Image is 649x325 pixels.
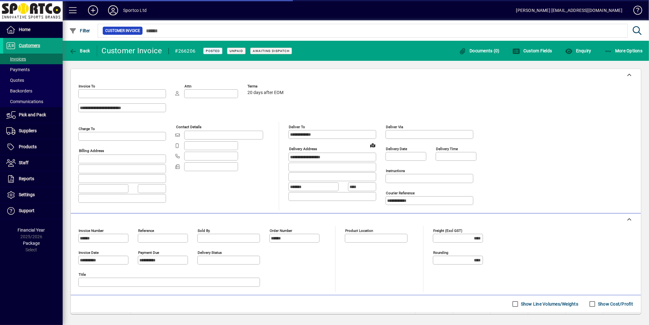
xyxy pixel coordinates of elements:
[436,147,458,151] mat-label: Delivery time
[3,187,63,203] a: Settings
[3,155,63,171] a: Staff
[69,28,90,33] span: Filter
[386,169,405,173] mat-label: Instructions
[198,250,222,255] mat-label: Delivery status
[433,250,448,255] mat-label: Rounding
[3,86,63,96] a: Backorders
[63,45,97,56] app-page-header-button: Back
[19,192,35,197] span: Settings
[597,301,633,307] label: Show Cost/Profit
[105,28,140,34] span: Customer Invoice
[565,48,591,53] span: Enquiry
[511,45,554,56] button: Custom Fields
[69,48,90,53] span: Back
[6,99,43,104] span: Communications
[79,272,86,277] mat-label: Title
[3,123,63,139] a: Suppliers
[175,46,196,56] div: #266206
[629,1,641,22] a: Knowledge Base
[230,49,243,53] span: Unpaid
[3,96,63,107] a: Communications
[68,45,92,56] button: Back
[3,107,63,123] a: Pick and Pack
[79,84,95,88] mat-label: Invoice To
[386,191,415,195] mat-label: Courier Reference
[516,5,622,15] div: [PERSON_NAME] [EMAIL_ADDRESS][DOMAIN_NAME]
[563,45,593,56] button: Enquiry
[68,25,92,36] button: Filter
[79,228,104,233] mat-label: Invoice number
[459,48,500,53] span: Documents (0)
[19,176,34,181] span: Reports
[19,27,30,32] span: Home
[253,49,289,53] span: Awaiting Dispatch
[3,64,63,75] a: Payments
[79,127,95,131] mat-label: Charge To
[19,112,46,117] span: Pick and Pack
[6,67,30,72] span: Payments
[345,228,373,233] mat-label: Product location
[520,301,578,307] label: Show Line Volumes/Weights
[433,228,462,233] mat-label: Freight (excl GST)
[605,48,643,53] span: More Options
[19,144,37,149] span: Products
[123,5,147,15] div: Sportco Ltd
[19,208,34,213] span: Support
[3,54,63,64] a: Invoices
[138,228,154,233] mat-label: Reference
[386,125,403,129] mat-label: Deliver via
[19,43,40,48] span: Customers
[289,125,305,129] mat-label: Deliver To
[83,5,103,16] button: Add
[513,48,552,53] span: Custom Fields
[386,147,407,151] mat-label: Delivery date
[3,75,63,86] a: Quotes
[6,78,24,83] span: Quotes
[270,228,292,233] mat-label: Order number
[18,228,45,233] span: Financial Year
[3,171,63,187] a: Reports
[198,228,210,233] mat-label: Sold by
[3,203,63,219] a: Support
[3,139,63,155] a: Products
[103,5,123,16] button: Profile
[19,128,37,133] span: Suppliers
[138,250,159,255] mat-label: Payment due
[184,84,191,88] mat-label: Attn
[247,90,283,95] span: 20 days after EOM
[206,49,220,53] span: Posted
[3,22,63,38] a: Home
[19,160,29,165] span: Staff
[247,84,285,88] span: Terms
[457,45,501,56] button: Documents (0)
[368,140,378,150] a: View on map
[603,45,644,56] button: More Options
[102,46,162,56] div: Customer Invoice
[6,56,26,61] span: Invoices
[6,88,32,93] span: Backorders
[23,241,40,246] span: Package
[79,250,99,255] mat-label: Invoice date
